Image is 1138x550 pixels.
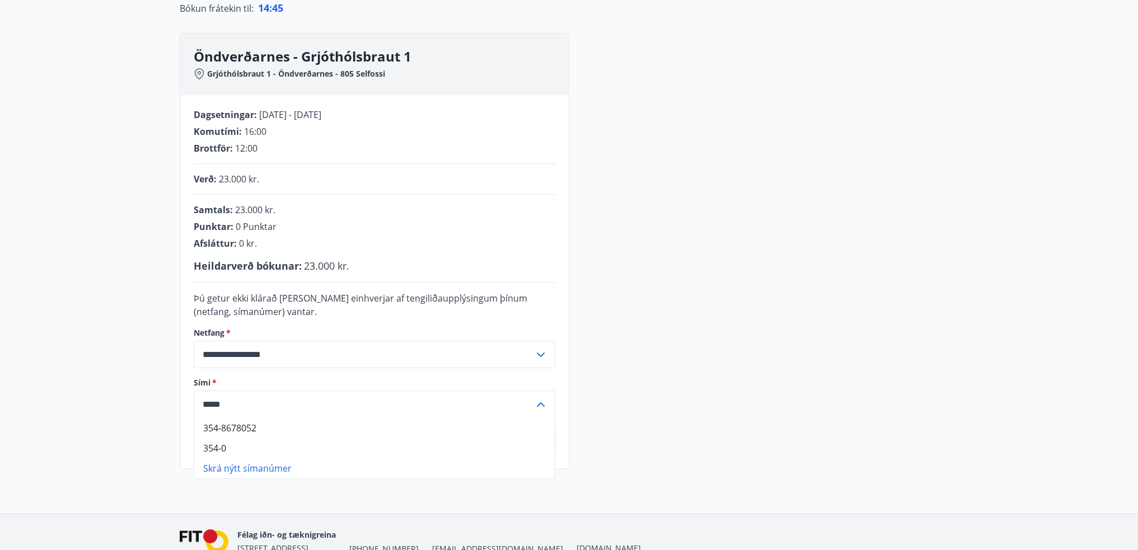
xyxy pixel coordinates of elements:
[194,220,233,233] span: Punktar :
[236,220,277,233] span: 0 Punktar
[194,259,302,272] span: Heildarverð bókunar :
[194,109,257,121] span: Dagsetningar :
[272,1,283,15] span: 45
[194,438,555,458] li: 354-0
[259,109,321,121] span: [DATE] - [DATE]
[207,68,385,79] span: Grjóthólsbraut 1 - Öndverðarnes - 805 Selfossi
[194,173,217,185] span: Verð :
[194,237,237,250] span: Afsláttur :
[194,47,569,66] h3: Öndverðarnes - Grjóthólsbraut 1
[194,458,555,478] li: Skrá nýtt símanúmer
[180,2,254,15] span: Bókun frátekin til :
[235,204,275,216] span: 23.000 kr.
[194,292,527,318] span: Þú getur ekki klárað [PERSON_NAME] einhverjar af tengiliðaupplýsingum þínum (netfang, símanúmer) ...
[194,418,555,438] li: 354-8678052
[194,125,242,138] span: Komutími :
[194,204,233,216] span: Samtals :
[194,327,555,339] label: Netfang
[194,377,555,388] label: Sími
[194,142,233,154] span: Brottför :
[239,237,257,250] span: 0 kr.
[244,125,266,138] span: 16:00
[304,259,349,272] span: 23.000 kr.
[235,142,257,154] span: 12:00
[237,529,336,540] span: Félag iðn- og tæknigreina
[258,1,272,15] span: 14 :
[219,173,259,185] span: 23.000 kr.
